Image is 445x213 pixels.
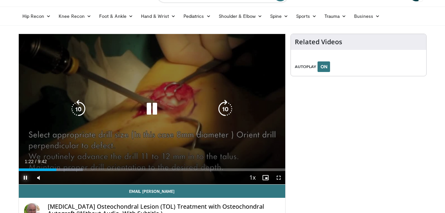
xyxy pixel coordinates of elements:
[55,10,95,23] a: Knee Recon
[320,10,350,23] a: Trauma
[180,10,215,23] a: Pediatrics
[137,10,180,23] a: Hand & Wrist
[19,34,286,185] video-js: Video Player
[215,10,266,23] a: Shoulder & Elbow
[266,10,292,23] a: Spine
[272,171,285,184] button: Fullscreen
[35,159,37,164] span: /
[318,61,330,72] button: ON
[32,171,45,184] button: Mute
[295,38,342,46] h4: Related Videos
[19,185,286,198] a: Email [PERSON_NAME]
[25,159,34,164] span: 1:22
[295,64,316,70] span: AUTOPLAY
[95,10,137,23] a: Foot & Ankle
[246,171,259,184] button: Playback Rate
[19,168,286,171] div: Progress Bar
[350,10,384,23] a: Business
[292,10,320,23] a: Sports
[259,171,272,184] button: Enable picture-in-picture mode
[18,10,55,23] a: Hip Recon
[38,159,47,164] span: 9:42
[19,171,32,184] button: Pause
